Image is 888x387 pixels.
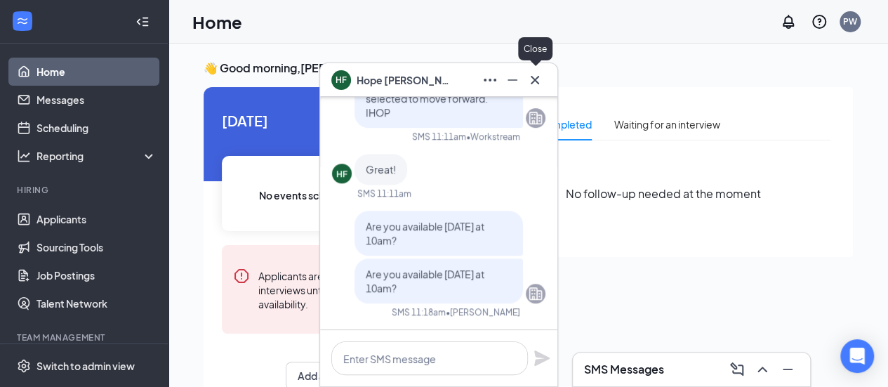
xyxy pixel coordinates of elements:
div: SMS 11:18am [392,306,446,318]
div: PW [843,15,857,27]
svg: Plane [534,350,550,367]
button: ComposeMessage [726,358,748,381]
div: HF [336,168,347,180]
button: Minimize [501,69,524,91]
span: Great! [366,163,396,176]
span: Are you available [DATE] at 10am? [366,268,484,294]
svg: Ellipses [482,72,498,88]
span: • [PERSON_NAME] [446,306,520,318]
svg: Cross [526,72,543,88]
svg: QuestionInfo [811,13,828,30]
svg: Collapse [135,15,150,29]
div: SMS 11:11am [357,188,411,199]
a: Job Postings [37,261,157,289]
a: Sourcing Tools [37,233,157,261]
span: Are you available [DATE] at 10am? [366,220,484,247]
svg: WorkstreamLogo [15,14,29,28]
span: No events scheduled for [DATE] . [259,188,407,203]
button: Ellipses [479,69,501,91]
svg: ComposeMessage [729,361,745,378]
div: SMS 11:11am [412,131,466,143]
h3: SMS Messages [584,362,664,377]
div: Close [518,37,552,60]
h3: 👋 Good morning, [PERSON_NAME] ! [204,60,853,76]
span: • Workstream [466,131,520,143]
div: Switch to admin view [37,359,135,373]
div: Open Intercom Messenger [840,339,874,373]
svg: Notifications [780,13,797,30]
button: ChevronUp [751,358,774,381]
svg: ChevronUp [754,361,771,378]
svg: Minimize [504,72,521,88]
svg: Settings [17,359,31,373]
svg: Error [233,268,250,284]
svg: Company [527,285,544,302]
button: Minimize [776,358,799,381]
div: Team Management [17,332,154,343]
div: Reporting [37,149,157,163]
svg: Analysis [17,149,31,163]
div: Hiring [17,184,154,196]
button: Cross [524,69,546,91]
span: [DATE] [222,110,444,131]
svg: Minimize [779,361,796,378]
a: Scheduling [37,114,157,142]
a: Messages [37,86,157,114]
a: Home [37,58,157,86]
div: Applicants are unable to schedule interviews until you set up your availability. [258,268,432,311]
a: Applicants [37,205,157,233]
div: Waiting for an interview [614,117,720,132]
span: No follow-up needed at the moment [566,185,761,202]
span: Hope [PERSON_NAME] [357,72,455,88]
h1: Home [192,10,242,34]
svg: Company [527,110,544,126]
a: Talent Network [37,289,157,317]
